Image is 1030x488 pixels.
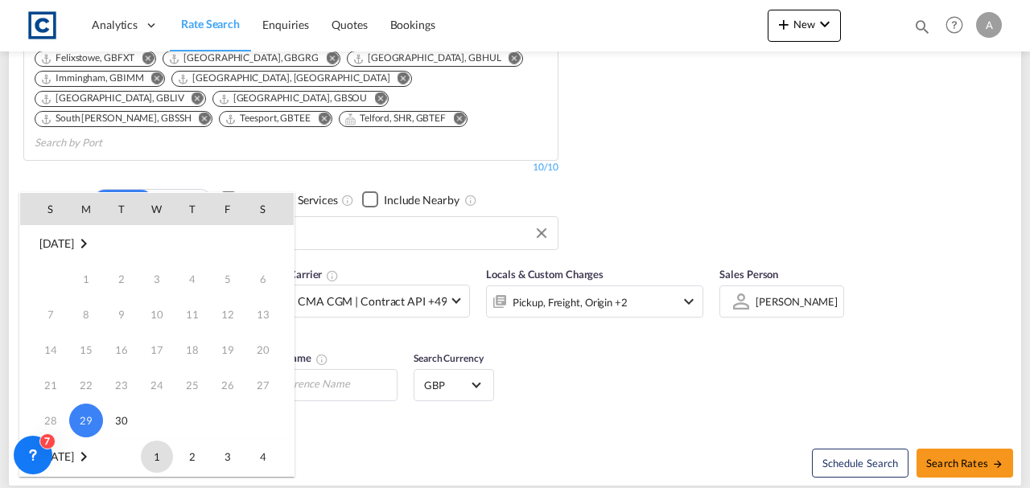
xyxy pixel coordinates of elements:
td: Friday September 5 2025 [210,261,245,297]
tr: Week 1 [20,439,294,475]
td: Friday September 26 2025 [210,367,245,403]
td: Monday September 22 2025 [68,367,104,403]
th: S [20,193,68,225]
td: Monday September 29 2025 [68,403,104,439]
td: Friday October 3 2025 [210,439,245,475]
td: Saturday October 4 2025 [245,439,294,475]
td: Wednesday October 1 2025 [139,439,175,475]
td: Saturday September 27 2025 [245,367,294,403]
md-calendar: Calendar [20,193,294,476]
td: Sunday September 21 2025 [20,367,68,403]
td: October 2025 [20,439,139,475]
td: Thursday September 25 2025 [175,367,210,403]
td: Monday September 8 2025 [68,297,104,332]
th: F [210,193,245,225]
td: Thursday October 2 2025 [175,439,210,475]
td: Saturday September 6 2025 [245,261,294,297]
td: Sunday September 14 2025 [20,332,68,367]
td: Tuesday September 30 2025 [104,403,139,439]
td: Saturday September 20 2025 [245,332,294,367]
span: 2 [176,441,208,473]
td: Sunday September 7 2025 [20,297,68,332]
td: Friday September 12 2025 [210,297,245,332]
span: [DATE] [39,236,74,250]
th: W [139,193,175,225]
tr: Week 3 [20,332,294,367]
td: Wednesday September 24 2025 [139,367,175,403]
td: Thursday September 18 2025 [175,332,210,367]
td: Saturday September 13 2025 [245,297,294,332]
tr: Week 2 [20,297,294,332]
td: Tuesday September 2 2025 [104,261,139,297]
td: Tuesday September 9 2025 [104,297,139,332]
td: Tuesday September 16 2025 [104,332,139,367]
span: 4 [247,441,279,473]
td: Thursday September 11 2025 [175,297,210,332]
tr: Week undefined [20,226,294,262]
td: September 2025 [20,226,294,262]
th: T [104,193,139,225]
span: 29 [69,404,103,437]
td: Monday September 1 2025 [68,261,104,297]
span: 30 [105,404,138,437]
td: Sunday September 28 2025 [20,403,68,439]
td: Wednesday September 10 2025 [139,297,175,332]
tr: Week 5 [20,403,294,439]
th: M [68,193,104,225]
tr: Week 4 [20,367,294,403]
tr: Week 1 [20,261,294,297]
span: [DATE] [39,449,74,463]
th: T [175,193,210,225]
td: Thursday September 4 2025 [175,261,210,297]
span: 3 [212,441,244,473]
td: Tuesday September 23 2025 [104,367,139,403]
td: Friday September 19 2025 [210,332,245,367]
td: Wednesday September 17 2025 [139,332,175,367]
td: Wednesday September 3 2025 [139,261,175,297]
span: 1 [141,441,173,473]
td: Monday September 15 2025 [68,332,104,367]
th: S [245,193,294,225]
